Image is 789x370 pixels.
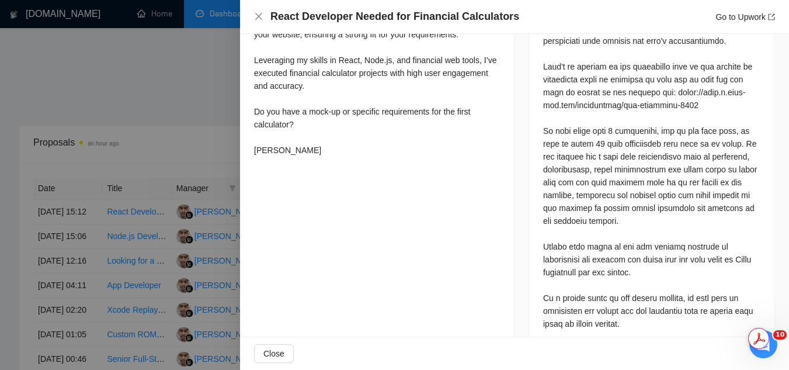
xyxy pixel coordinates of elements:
[270,9,519,24] h4: React Developer Needed for Financial Calculators
[254,12,263,21] span: close
[254,12,263,22] button: Close
[768,13,775,20] span: export
[254,344,294,363] button: Close
[263,347,284,360] span: Close
[715,12,775,22] a: Go to Upworkexport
